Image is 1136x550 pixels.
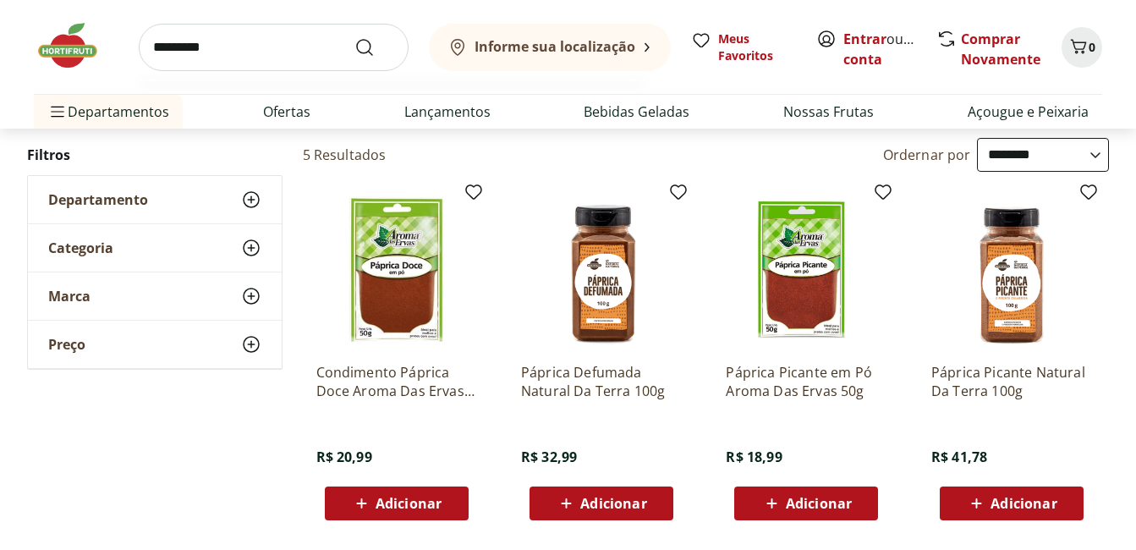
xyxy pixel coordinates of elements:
[303,146,387,164] h2: 5 Resultados
[691,30,796,64] a: Meus Favoritos
[27,138,283,172] h2: Filtros
[47,91,68,132] button: Menu
[584,102,689,122] a: Bebidas Geladas
[931,189,1092,349] img: Páprica Picante Natural Da Terra 100g
[843,30,936,69] a: Criar conta
[521,189,682,349] img: Páprica Defumada Natural Da Terra 100g
[28,224,282,272] button: Categoria
[940,487,1084,520] button: Adicionar
[521,448,577,466] span: R$ 32,99
[786,497,852,510] span: Adicionar
[47,91,169,132] span: Departamentos
[354,37,395,58] button: Submit Search
[316,363,477,400] a: Condimento Páprica Doce Aroma Das Ervas 50G
[991,497,1056,510] span: Adicionar
[475,37,635,56] b: Informe sua localização
[48,239,113,256] span: Categoria
[961,30,1040,69] a: Comprar Novamente
[726,448,782,466] span: R$ 18,99
[968,102,1089,122] a: Açougue e Peixaria
[843,30,886,48] a: Entrar
[1089,39,1095,55] span: 0
[931,448,987,466] span: R$ 41,78
[1062,27,1102,68] button: Carrinho
[883,146,971,164] label: Ordernar por
[48,288,91,305] span: Marca
[316,448,372,466] span: R$ 20,99
[429,24,671,71] button: Informe sua localização
[734,487,878,520] button: Adicionar
[34,20,118,71] img: Hortifruti
[718,30,796,64] span: Meus Favoritos
[376,497,442,510] span: Adicionar
[28,176,282,223] button: Departamento
[28,321,282,368] button: Preço
[931,363,1092,400] a: Páprica Picante Natural Da Terra 100g
[316,189,477,349] img: Condimento Páprica Doce Aroma Das Ervas 50G
[325,487,469,520] button: Adicionar
[139,24,409,71] input: search
[404,102,491,122] a: Lançamentos
[843,29,919,69] span: ou
[28,272,282,320] button: Marca
[530,487,673,520] button: Adicionar
[726,363,886,400] a: Páprica Picante em Pó Aroma Das Ervas 50g
[521,363,682,400] a: Páprica Defumada Natural Da Terra 100g
[48,336,85,353] span: Preço
[263,102,310,122] a: Ofertas
[580,497,646,510] span: Adicionar
[726,189,886,349] img: Páprica Picante em Pó Aroma Das Ervas 50g
[48,191,148,208] span: Departamento
[783,102,874,122] a: Nossas Frutas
